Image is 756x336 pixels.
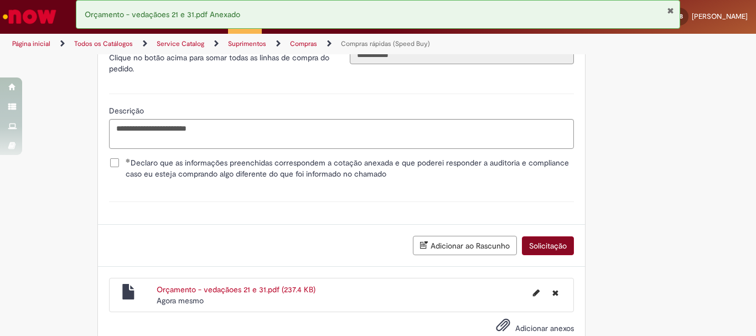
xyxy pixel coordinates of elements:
span: Adicionar anexos [515,323,574,333]
time: 01/10/2025 09:26:48 [157,296,204,306]
span: Agora mesmo [157,296,204,306]
a: Compras [290,39,317,48]
button: Solicitação [522,236,574,255]
span: Descrição [109,106,146,116]
a: Todos os Catálogos [74,39,133,48]
a: Compras rápidas (Speed Buy) [341,39,430,48]
span: Obrigatório Preenchido [126,158,131,163]
button: Excluir Orçamento - vedaçãoes 21 e 31.pdf [546,284,565,302]
button: Editar nome de arquivo Orçamento - vedaçãoes 21 e 31.pdf [526,284,546,302]
span: [PERSON_NAME] [692,12,748,21]
a: Service Catalog [157,39,204,48]
a: Página inicial [12,39,50,48]
img: ServiceNow [1,6,58,28]
button: Adicionar ao Rascunho [413,236,517,255]
p: Clique no botão acima para somar todas as linhas de compra do pedido. [109,52,333,74]
input: Valor Total (REAL) [350,45,574,64]
a: Orçamento - vedaçãoes 21 e 31.pdf (237.4 KB) [157,285,315,294]
a: Suprimentos [228,39,266,48]
ul: Trilhas de página [8,34,496,54]
button: Fechar Notificação [667,6,674,15]
span: Orçamento - vedaçãoes 21 e 31.pdf Anexado [85,9,240,19]
span: Declaro que as informações preenchidas correspondem a cotação anexada e que poderei responder a a... [126,157,574,179]
textarea: Descrição [109,119,574,149]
